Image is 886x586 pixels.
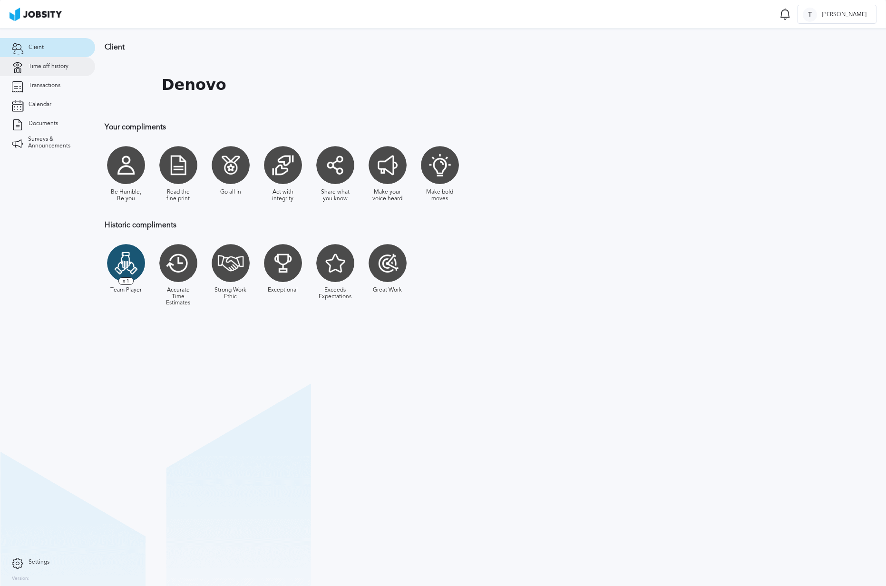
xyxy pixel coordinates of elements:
[162,189,195,202] div: Read the fine print
[817,11,871,18] span: [PERSON_NAME]
[105,221,621,229] h3: Historic compliments
[29,44,44,51] span: Client
[162,76,226,94] h1: Denovo
[110,287,142,293] div: Team Player
[162,287,195,306] div: Accurate Time Estimates
[29,82,60,89] span: Transactions
[319,189,352,202] div: Share what you know
[105,123,621,131] h3: Your compliments
[12,576,29,582] label: Version:
[220,189,241,195] div: Go all in
[423,189,457,202] div: Make bold moves
[319,287,352,300] div: Exceeds Expectations
[29,120,58,127] span: Documents
[371,189,404,202] div: Make your voice heard
[28,136,83,149] span: Surveys & Announcements
[29,63,68,70] span: Time off history
[109,189,143,202] div: Be Humble, Be you
[105,43,621,51] h3: Client
[214,287,247,300] div: Strong Work Ethic
[803,8,817,22] div: T
[373,287,402,293] div: Great Work
[266,189,300,202] div: Act with integrity
[118,277,134,285] span: x 1
[29,101,51,108] span: Calendar
[268,287,298,293] div: Exceptional
[10,8,62,21] img: ab4bad089aa723f57921c736e9817d99.png
[29,559,49,566] span: Settings
[798,5,876,24] button: T[PERSON_NAME]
